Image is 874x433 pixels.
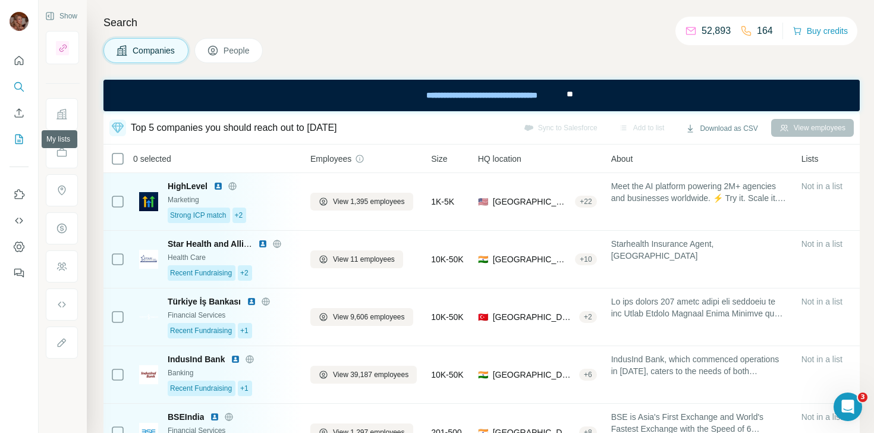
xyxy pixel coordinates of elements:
span: HQ location [478,153,521,165]
button: View 9,606 employees [310,308,413,326]
span: Lists [801,153,819,165]
span: [GEOGRAPHIC_DATA], [GEOGRAPHIC_DATA] [493,369,574,381]
span: +1 [240,383,249,394]
span: Not in a list [801,181,842,191]
span: +2 [240,268,249,278]
span: Not in a list [801,297,842,306]
div: + 2 [579,312,597,322]
button: Enrich CSV [10,102,29,124]
span: Not in a list [801,239,842,249]
span: 🇺🇸 [478,196,488,208]
img: LinkedIn logo [258,239,268,249]
img: Logo of Star Health and Allied Insurance [139,250,158,269]
span: Not in a list [801,412,842,422]
span: Recent Fundraising [170,268,232,278]
span: About [611,153,633,165]
span: Size [431,153,447,165]
div: Financial Services [168,310,296,321]
button: Quick start [10,50,29,71]
div: Marketing [168,194,296,205]
span: 🇮🇳 [478,253,488,265]
span: IndusInd Bank, which commenced operations in [DATE], caters to the needs of both consumer and cor... [611,353,787,377]
span: Not in a list [801,354,842,364]
span: People [224,45,251,57]
span: View 11 employees [333,254,395,265]
div: + 10 [575,254,596,265]
button: Download as CSV [677,120,766,137]
span: 10K-50K [431,311,463,323]
span: [GEOGRAPHIC_DATA], [US_STATE] [493,196,571,208]
p: 164 [757,24,773,38]
img: Logo of Türkiye İş Bankası [139,313,158,321]
button: Show [37,7,86,25]
h4: Search [103,14,860,31]
span: View 39,187 employees [333,369,408,380]
img: LinkedIn logo [213,181,223,191]
div: + 6 [579,369,597,380]
span: 1K-5K [431,196,454,208]
button: Use Surfe API [10,210,29,231]
img: Logo of IndusInd Bank [139,365,158,384]
span: +2 [235,210,243,221]
span: Employees [310,153,351,165]
span: Star Health and Allied Insurance [168,239,295,249]
span: 🇮🇳 [478,369,488,381]
span: Strong ICP match [170,210,227,221]
span: Lo ips dolors 207 ametc adipi eli seddoeiu te inc Utlab Etdolo Magnaal Enima Minimve qu Nostru 07... [611,296,787,319]
span: View 1,395 employees [333,196,405,207]
span: 10K-50K [431,369,463,381]
button: My lists [10,128,29,150]
span: IndusInd Bank [168,353,225,365]
iframe: Banner [103,80,860,111]
span: +1 [240,325,249,336]
div: + 22 [575,196,596,207]
span: Companies [133,45,176,57]
button: View 1,395 employees [310,193,413,211]
span: 3 [858,393,867,402]
button: View 11 employees [310,250,403,268]
iframe: Intercom live chat [834,393,862,421]
button: Feedback [10,262,29,284]
img: LinkedIn logo [231,354,240,364]
div: Banking [168,368,296,378]
img: LinkedIn logo [247,297,256,306]
button: View 39,187 employees [310,366,417,384]
span: HighLevel [168,180,208,192]
span: BSEIndia [168,411,204,423]
span: View 9,606 employees [333,312,405,322]
img: Avatar [10,12,29,31]
button: Search [10,76,29,98]
p: 52,893 [702,24,731,38]
button: Dashboard [10,236,29,258]
img: Logo of HighLevel [139,192,158,211]
span: [GEOGRAPHIC_DATA] [493,311,574,323]
button: Buy credits [793,23,848,39]
span: Recent Fundraising [170,325,232,336]
span: 10K-50K [431,253,463,265]
img: LinkedIn logo [210,412,219,422]
span: 🇹🇷 [478,311,488,323]
span: [GEOGRAPHIC_DATA] [493,253,571,265]
button: Use Surfe on LinkedIn [10,184,29,205]
span: Starhealth Insurance Agent, [GEOGRAPHIC_DATA] [611,238,787,262]
span: Türkiye İş Bankası [168,296,241,308]
div: Top 5 companies you should reach out to [DATE] [131,121,337,135]
span: Meet the AI platform powering 2M+ agencies and businesses worldwide. ⚡ Try it. Scale it. Own it. ... [611,180,787,204]
span: 0 selected [133,153,171,165]
span: Recent Fundraising [170,383,232,394]
div: Health Care [168,252,296,263]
